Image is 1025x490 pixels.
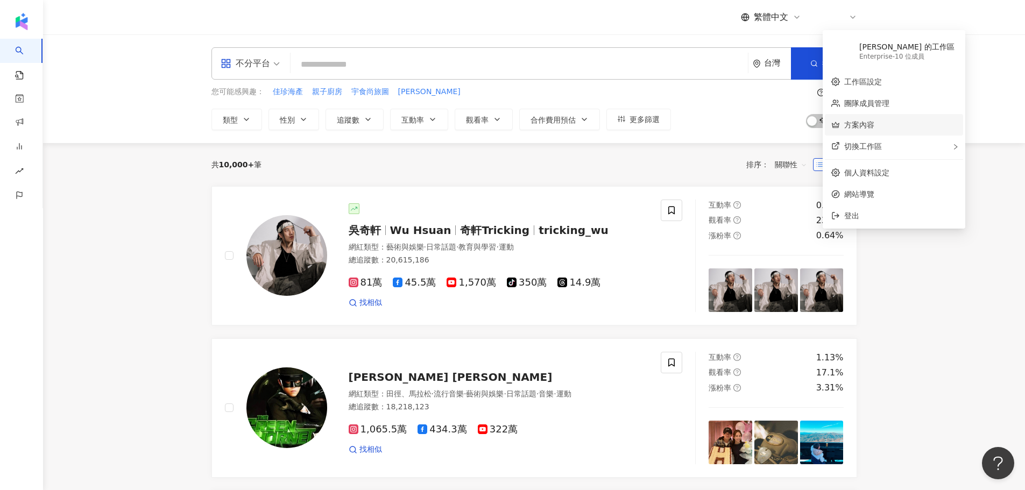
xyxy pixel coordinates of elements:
[709,201,731,209] span: 互動率
[844,211,859,220] span: 登出
[554,389,556,398] span: ·
[401,116,424,124] span: 互動率
[754,11,788,23] span: 繁體中文
[211,338,857,478] a: KOL Avatar[PERSON_NAME] [PERSON_NAME]網紅類型：田徑、馬拉松·流行音樂·藝術與娛樂·日常話題·音樂·運動總追蹤數：18,218,1231,065.5萬434....
[418,424,467,435] span: 434.3萬
[539,389,554,398] span: 音樂
[816,200,844,211] div: 0.28%
[557,277,600,288] span: 14.9萬
[844,168,889,177] a: 個人資料設定
[753,60,761,68] span: environment
[246,215,327,296] img: KOL Avatar
[211,87,264,97] span: 您可能感興趣：
[844,99,889,108] a: 團隊成員管理
[822,59,837,68] span: 搜尋
[273,87,303,97] span: 佳珍海產
[390,109,448,130] button: 互動率
[456,243,458,251] span: ·
[478,424,518,435] span: 322萬
[844,77,882,86] a: 工作區設定
[424,243,426,251] span: ·
[844,120,874,129] a: 方案內容
[390,224,451,237] span: Wu Hsuan
[349,242,648,253] div: 網紅類型 ：
[832,11,834,23] span: J
[709,268,752,312] img: post-image
[386,243,424,251] span: 藝術與娛樂
[337,116,359,124] span: 追蹤數
[709,384,731,392] span: 漲粉率
[349,255,648,266] div: 總追蹤數 ： 20,615,186
[764,59,791,68] div: 台灣
[349,389,648,400] div: 網紅類型 ：
[519,109,600,130] button: 合作費用預估
[709,421,752,464] img: post-image
[268,109,319,130] button: 性別
[709,368,731,377] span: 觀看率
[816,367,844,379] div: 17.1%
[349,224,381,237] span: 吳奇軒
[843,46,845,58] span: J
[791,47,857,80] button: 搜尋
[312,86,343,98] button: 親子廚房
[952,144,959,150] span: right
[398,87,461,97] span: [PERSON_NAME]
[359,297,382,308] span: 找相似
[211,186,857,325] a: KOL Avatar吳奇軒Wu Hsuan奇軒Trickingtricking_wu網紅類型：藝術與娛樂·日常話題·教育與學習·運動總追蹤數：20,615,18681萬45.5萬1,570萬35...
[351,86,390,98] button: 宇食尚旅圖
[386,389,432,398] span: 田徑、馬拉松
[211,109,262,130] button: 類型
[536,389,539,398] span: ·
[506,389,536,398] span: 日常話題
[709,231,731,240] span: 漲粉率
[754,268,798,312] img: post-image
[531,116,576,124] span: 合作費用預估
[432,389,434,398] span: ·
[434,389,464,398] span: 流行音樂
[709,353,731,361] span: 互動率
[606,109,671,130] button: 更多篩選
[460,224,529,237] span: 奇軒Tricking
[733,384,741,392] span: question-circle
[844,188,957,200] span: 網站導覽
[844,142,882,151] span: 切換工作區
[455,109,513,130] button: 觀看率
[219,160,255,169] span: 10,000+
[349,297,382,308] a: 找相似
[211,160,262,169] div: 共 筆
[349,277,383,288] span: 81萬
[499,243,514,251] span: 運動
[359,444,382,455] span: 找相似
[398,86,461,98] button: [PERSON_NAME]
[816,382,844,394] div: 3.31%
[312,87,342,97] span: 親子廚房
[859,42,955,53] div: [PERSON_NAME] 的工作區
[800,421,844,464] img: post-image
[504,389,506,398] span: ·
[272,86,303,98] button: 佳珍海產
[458,243,496,251] span: 教育與學習
[466,116,489,124] span: 觀看率
[326,109,384,130] button: 追蹤數
[800,268,844,312] img: post-image
[349,424,407,435] span: 1,065.5萬
[507,277,547,288] span: 350萬
[733,353,741,361] span: question-circle
[539,224,609,237] span: tricking_wu
[13,13,30,30] img: logo icon
[775,156,807,173] span: 關聯性
[859,52,955,61] div: Enterprise - 10 位成員
[733,216,741,224] span: question-circle
[393,277,436,288] span: 45.5萬
[349,444,382,455] a: 找相似
[349,402,648,413] div: 總追蹤數 ： 18,218,123
[982,447,1014,479] iframe: Help Scout Beacon - Open
[464,389,466,398] span: ·
[221,58,231,69] span: appstore
[816,352,844,364] div: 1.13%
[426,243,456,251] span: 日常話題
[351,87,389,97] span: 宇食尚旅圖
[630,115,660,124] span: 更多篩選
[280,116,295,124] span: 性別
[447,277,496,288] span: 1,570萬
